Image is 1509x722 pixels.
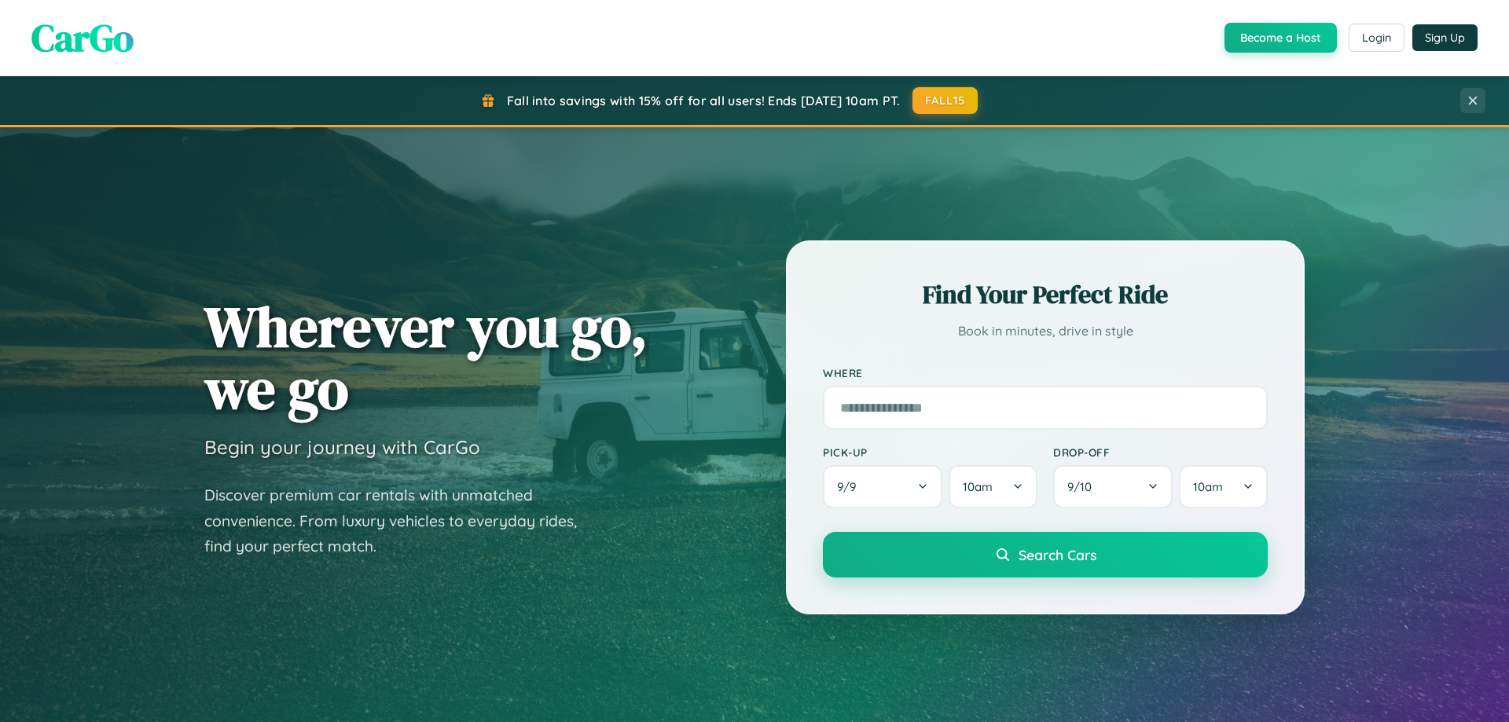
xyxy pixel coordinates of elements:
[1224,23,1337,53] button: Become a Host
[823,532,1268,577] button: Search Cars
[823,366,1268,379] label: Where
[1179,465,1268,508] button: 10am
[204,295,648,420] h1: Wherever you go, we go
[507,93,901,108] span: Fall into savings with 15% off for all users! Ends [DATE] 10am PT.
[1053,445,1268,459] label: Drop-off
[823,277,1268,312] h2: Find Your Perfect Ride
[1412,24,1478,51] button: Sign Up
[204,435,480,459] h3: Begin your journey with CarGo
[949,465,1037,508] button: 10am
[1053,465,1173,508] button: 9/10
[823,320,1268,343] p: Book in minutes, drive in style
[823,465,942,508] button: 9/9
[823,445,1037,459] label: Pick-up
[204,482,597,559] p: Discover premium car rentals with unmatched convenience. From luxury vehicles to everyday rides, ...
[1067,479,1100,494] span: 9 / 10
[912,87,978,114] button: FALL15
[837,479,864,494] span: 9 / 9
[1193,479,1223,494] span: 10am
[1349,24,1404,52] button: Login
[31,12,134,64] span: CarGo
[963,479,993,494] span: 10am
[1019,546,1096,563] span: Search Cars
